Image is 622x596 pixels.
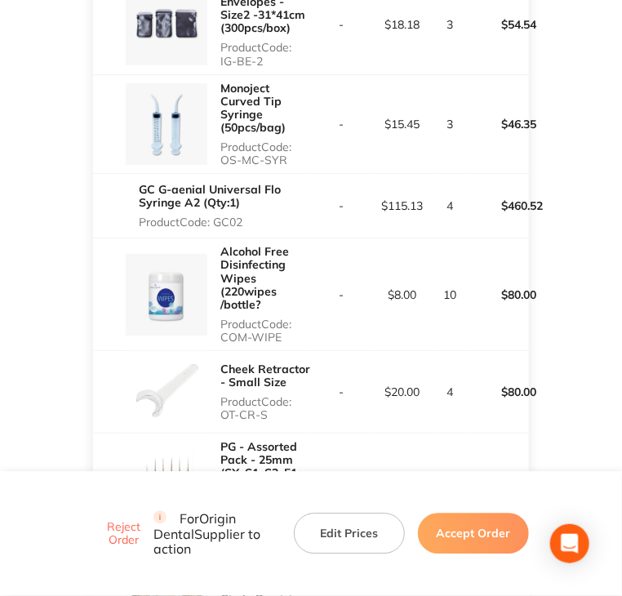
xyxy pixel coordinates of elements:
[220,318,311,344] p: Product Code: COM-WIPE
[469,5,534,44] p: $54.54
[139,182,281,210] a: GC G-aenial Universal Flo Syringe A2 (Qty:1)
[220,439,300,493] a: PG - Assorted Pack - 25mm (SX, S1, S2, F1, F2, F3)
[220,395,311,421] p: Product Code: OT-CR-S
[126,83,207,165] img: cjRucXRpOA
[126,351,207,433] img: ZnAyNWdhNg
[433,288,467,301] p: 10
[373,18,433,31] p: $18.18
[220,41,311,67] p: Product Code: IG-BE-2
[418,514,529,554] button: Accept Order
[220,81,286,135] a: Monoject Curved Tip Syringe (50pcs/bag)
[469,372,534,411] p: $80.00
[312,288,371,301] p: -
[469,186,534,225] p: $460.52
[373,385,433,398] p: $20.00
[220,362,310,389] a: Cheek Retractor - Small Size
[312,199,371,212] p: -
[126,442,207,523] img: M2M1MmZxeg
[153,511,274,557] p: For Origin Dental Supplier to action
[312,18,371,31] p: -
[373,199,433,212] p: $115.13
[139,216,311,229] p: Product Code: GC02
[220,140,311,167] p: Product Code: OS-MC-SYR
[126,254,207,336] img: YWVkNjNhaQ
[469,275,534,314] p: $80.00
[469,105,534,144] p: $46.35
[433,18,467,31] p: 3
[433,118,467,131] p: 3
[373,118,433,131] p: $15.45
[294,514,405,554] button: Edit Prices
[312,118,371,131] p: -
[433,199,467,212] p: 4
[433,385,467,398] p: 4
[93,520,153,548] button: Reject Order
[550,524,589,563] div: Open Intercom Messenger
[312,385,371,398] p: -
[220,244,289,311] a: Alcohol Free Disinfecting Wipes (220wipes /bottle?
[373,288,433,301] p: $8.00
[469,463,534,502] p: $150.00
